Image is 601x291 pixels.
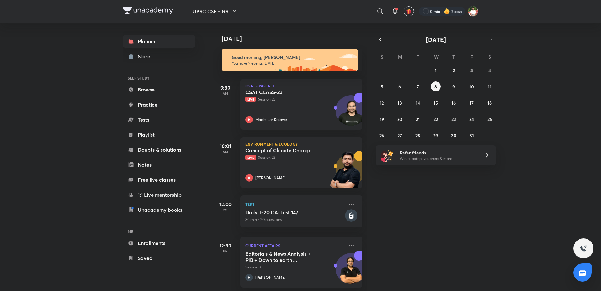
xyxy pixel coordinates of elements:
[468,6,478,17] img: Shashank Soni
[384,35,487,44] button: [DATE]
[488,54,491,60] abbr: Saturday
[467,65,477,75] button: October 3, 2025
[580,245,587,252] img: ttu
[245,89,323,95] h5: CSAT CLASS-23
[123,226,195,237] h6: ME
[255,275,286,280] p: [PERSON_NAME]
[245,147,323,153] h5: Concept of Climate Change
[123,143,195,156] a: Doubts & solutions
[123,50,195,63] a: Store
[123,204,195,216] a: Unacademy books
[413,98,423,108] button: October 14, 2025
[123,7,173,16] a: Company Logo
[451,100,456,106] abbr: October 16, 2025
[232,55,352,60] h6: Good morning, [PERSON_NAME]
[470,133,474,138] abbr: October 31, 2025
[245,209,344,216] h5: Daily T-20 CA: Test 147
[123,189,195,201] a: 1:1 Live mentorship
[400,156,477,162] p: Win a laptop, vouchers & more
[123,83,195,96] a: Browse
[245,155,344,160] p: Session 26
[467,114,477,124] button: October 24, 2025
[245,155,256,160] span: Live
[467,130,477,140] button: October 31, 2025
[467,98,477,108] button: October 17, 2025
[415,133,420,138] abbr: October 28, 2025
[434,116,438,122] abbr: October 22, 2025
[377,81,387,91] button: October 5, 2025
[453,67,455,73] abbr: October 2, 2025
[123,158,195,171] a: Notes
[123,35,195,48] a: Planner
[426,35,446,44] span: [DATE]
[413,114,423,124] button: October 21, 2025
[404,6,414,16] button: avatar
[434,84,437,90] abbr: October 8, 2025
[213,242,238,249] h5: 12:30
[377,98,387,108] button: October 12, 2025
[433,133,438,138] abbr: October 29, 2025
[449,65,459,75] button: October 2, 2025
[469,84,474,90] abbr: October 10, 2025
[444,8,450,14] img: streak
[470,67,473,73] abbr: October 3, 2025
[488,67,491,73] abbr: October 4, 2025
[485,81,495,91] button: October 11, 2025
[245,96,344,102] p: Session 22
[413,130,423,140] button: October 28, 2025
[395,114,405,124] button: October 20, 2025
[255,117,287,122] p: Madhukar Kotawe
[398,84,401,90] abbr: October 6, 2025
[400,149,477,156] h6: Refer friends
[328,151,362,194] img: unacademy
[123,113,195,126] a: Tests
[467,81,477,91] button: October 10, 2025
[416,116,420,122] abbr: October 21, 2025
[381,84,383,90] abbr: October 5, 2025
[416,100,420,106] abbr: October 14, 2025
[123,128,195,141] a: Playlist
[434,54,439,60] abbr: Wednesday
[431,81,441,91] button: October 8, 2025
[434,100,438,106] abbr: October 15, 2025
[451,116,456,122] abbr: October 23, 2025
[381,149,393,162] img: referral
[123,73,195,83] h6: SELF STUDY
[213,249,238,253] p: PM
[213,91,238,95] p: AM
[123,98,195,111] a: Practice
[213,150,238,153] p: AM
[449,81,459,91] button: October 9, 2025
[487,116,492,122] abbr: October 25, 2025
[380,100,384,106] abbr: October 12, 2025
[245,251,323,263] h5: Editorials & News Analysis + PIB + Down to earth (October) - L3
[395,81,405,91] button: October 6, 2025
[381,54,383,60] abbr: Sunday
[470,100,474,106] abbr: October 17, 2025
[255,175,286,181] p: [PERSON_NAME]
[485,98,495,108] button: October 18, 2025
[245,264,344,270] p: Session 3
[406,8,412,14] img: avatar
[395,98,405,108] button: October 13, 2025
[451,133,456,138] abbr: October 30, 2025
[431,130,441,140] button: October 29, 2025
[488,84,491,90] abbr: October 11, 2025
[485,114,495,124] button: October 25, 2025
[449,114,459,124] button: October 23, 2025
[213,200,238,208] h5: 12:00
[413,81,423,91] button: October 7, 2025
[377,130,387,140] button: October 26, 2025
[469,116,474,122] abbr: October 24, 2025
[336,99,366,129] img: Avatar
[213,208,238,212] p: PM
[377,114,387,124] button: October 19, 2025
[123,252,195,264] a: Saved
[123,237,195,249] a: Enrollments
[138,53,154,60] div: Store
[395,130,405,140] button: October 27, 2025
[123,174,195,186] a: Free live classes
[435,67,437,73] abbr: October 1, 2025
[487,100,492,106] abbr: October 18, 2025
[417,84,419,90] abbr: October 7, 2025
